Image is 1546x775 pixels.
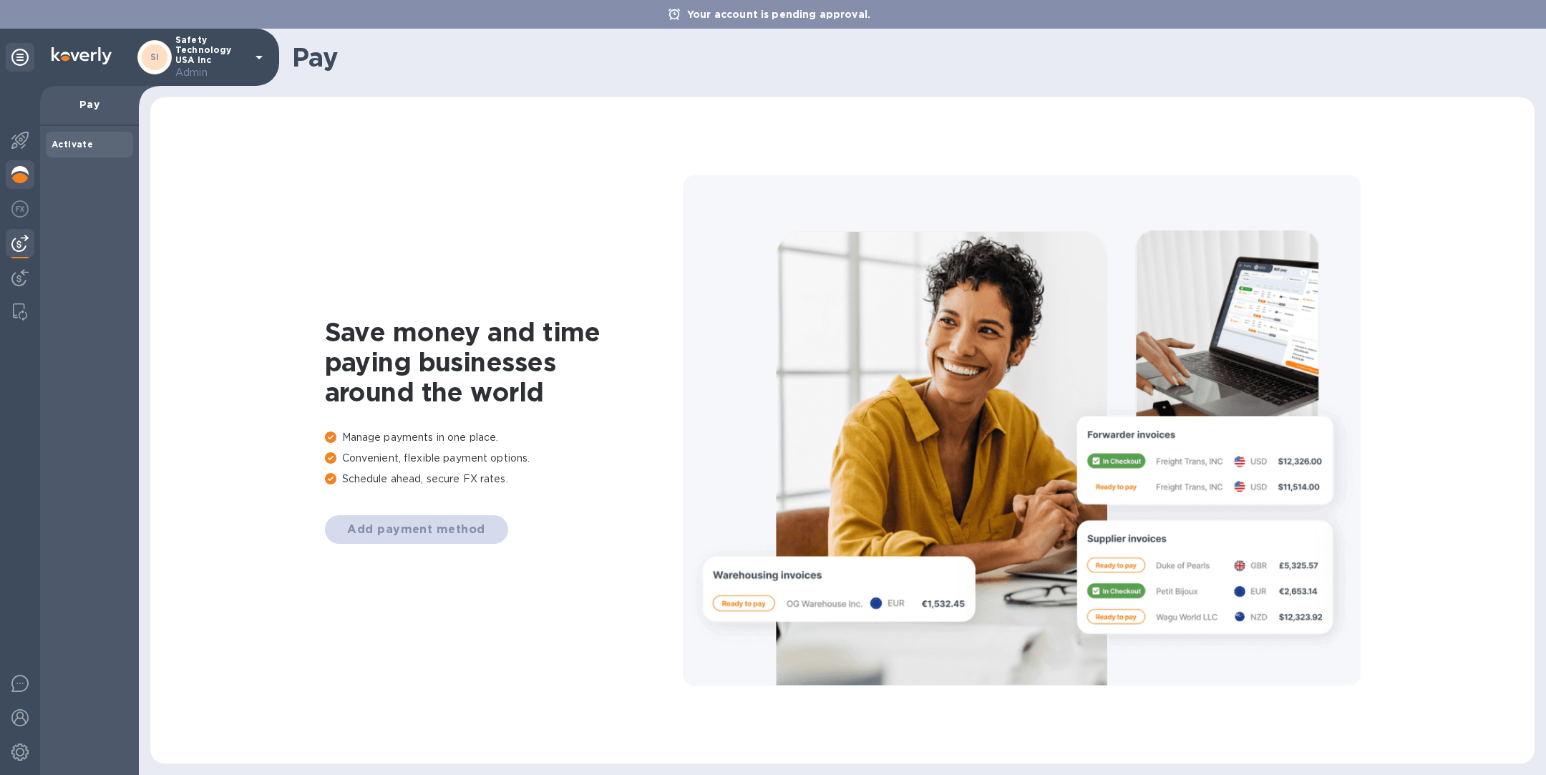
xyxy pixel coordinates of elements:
[11,200,29,218] img: Foreign exchange
[325,472,683,487] p: Schedule ahead, secure FX rates.
[175,35,247,80] p: Safety Technology USA Inc
[325,317,683,407] h1: Save money and time paying businesses around the world
[325,430,683,445] p: Manage payments in one place.
[292,42,1523,72] h1: Pay
[325,451,683,466] p: Convenient, flexible payment options.
[52,47,112,64] img: Logo
[150,52,160,62] b: SI
[6,43,34,72] div: Unpin categories
[52,97,127,112] p: Pay
[175,65,247,80] p: Admin
[52,139,93,150] b: Activate
[680,7,877,21] p: Your account is pending approval.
